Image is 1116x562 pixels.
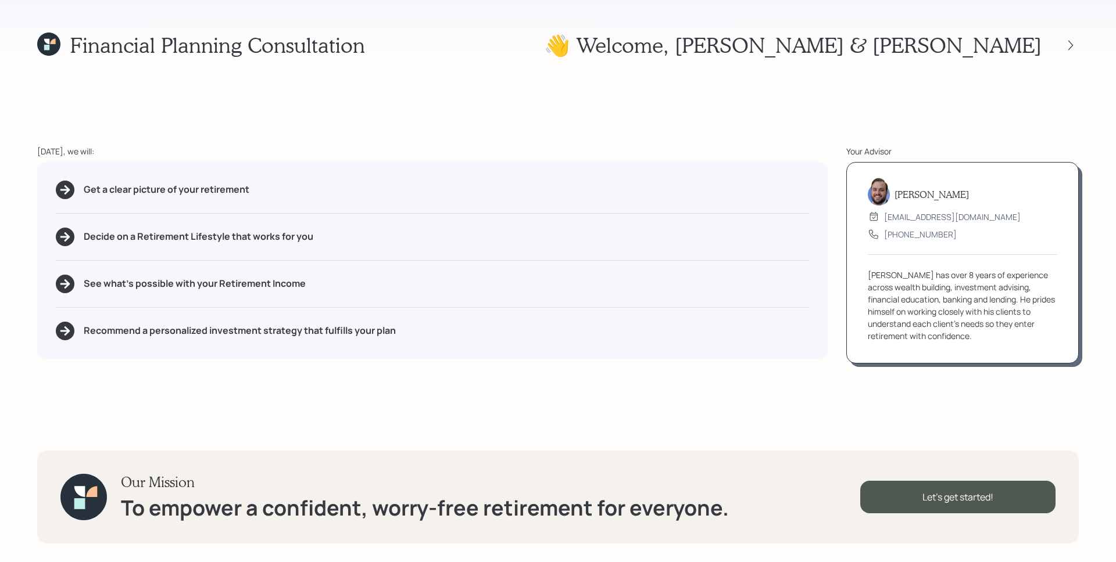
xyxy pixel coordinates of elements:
[121,495,729,520] h1: To empower a confident, worry-free retirement for everyone.
[84,184,249,195] h5: Get a clear picture of your retirement
[868,178,890,206] img: james-distasi-headshot.png
[84,278,306,289] h5: See what's possible with your Retirement Income
[860,481,1056,513] div: Let's get started!
[895,189,969,200] h5: [PERSON_NAME]
[846,145,1079,157] div: Your Advisor
[121,474,729,491] h3: Our Mission
[868,269,1057,342] div: [PERSON_NAME] has over 8 years of experience across wealth building, investment advising, financi...
[84,325,396,336] h5: Recommend a personalized investment strategy that fulfills your plan
[70,33,365,57] h1: Financial Planning Consultation
[84,231,313,242] h5: Decide on a Retirement Lifestyle that works for you
[544,33,1042,57] h1: 👋 Welcome , [PERSON_NAME] & [PERSON_NAME]
[37,145,828,157] div: [DATE], we will:
[884,211,1021,223] div: [EMAIL_ADDRESS][DOMAIN_NAME]
[884,228,957,240] div: [PHONE_NUMBER]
